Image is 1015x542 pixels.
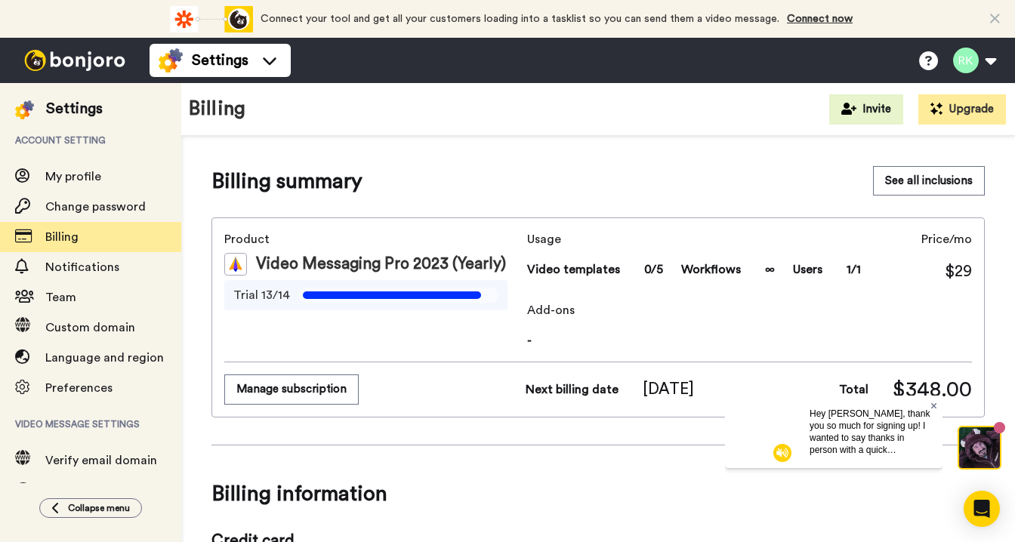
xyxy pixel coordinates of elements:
[45,454,157,467] span: Verify email domain
[46,98,103,119] div: Settings
[527,301,972,319] span: Add-ons
[45,322,135,334] span: Custom domain
[45,201,146,213] span: Change password
[170,6,253,32] div: animation
[765,260,775,279] span: ∞
[224,374,359,404] button: Manage subscription
[526,380,619,399] span: Next billing date
[48,48,66,66] img: mute-white.svg
[873,166,985,196] button: See all inclusions
[839,380,868,399] span: Total
[829,94,903,125] button: Invite
[643,378,694,401] span: [DATE]
[918,94,1006,125] button: Upgrade
[224,230,521,248] span: Product
[45,291,76,303] span: Team
[85,13,205,168] span: Hey [PERSON_NAME], thank you so much for signing up! I wanted to say thanks in person with a quic...
[681,260,741,279] span: Workflows
[787,14,853,24] a: Connect now
[224,253,247,276] img: vm-color.svg
[793,260,822,279] span: Users
[45,171,101,183] span: My profile
[527,230,861,248] span: Usage
[847,260,861,279] span: 1/1
[189,98,245,120] h1: Billing
[159,48,183,72] img: settings-colored.svg
[15,100,34,119] img: settings-colored.svg
[644,260,663,279] span: 0/5
[68,502,130,514] span: Collapse menu
[18,50,131,71] img: bj-logo-header-white.svg
[233,286,290,304] span: Trial 13/14
[261,14,779,24] span: Connect your tool and get all your customers loading into a tasklist so you can send them a video...
[893,374,972,405] span: $348.00
[224,253,521,276] div: Video Messaging Pro 2023 (Yearly)
[45,382,113,394] span: Preferences
[211,166,362,196] span: Billing summary
[39,498,142,518] button: Collapse menu
[964,491,1000,527] div: Open Intercom Messenger
[945,260,972,283] span: $29
[921,230,972,248] span: Price/mo
[527,260,620,279] span: Video templates
[45,231,79,243] span: Billing
[45,352,164,364] span: Language and region
[2,3,42,44] img: c638375f-eacb-431c-9714-bd8d08f708a7-1584310529.jpg
[192,50,248,71] span: Settings
[527,331,972,350] span: -
[211,473,985,515] span: Billing information
[45,261,119,273] span: Notifications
